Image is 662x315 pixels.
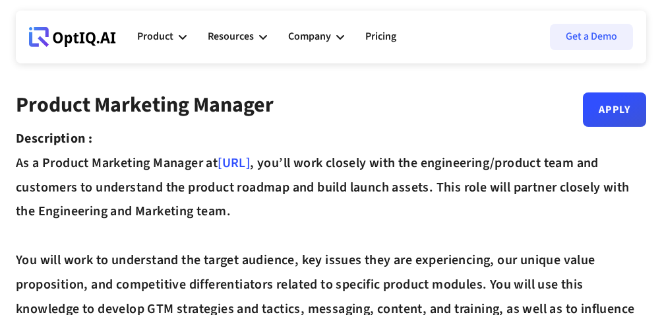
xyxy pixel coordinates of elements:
[29,17,116,57] a: Webflow Homepage
[288,28,331,46] div: Company
[137,28,173,46] div: Product
[208,28,254,46] div: Resources
[16,92,274,127] div: Product Marketing Manager
[218,154,250,172] a: [URL]
[16,129,92,148] strong: Description :
[29,46,30,47] div: Webflow Homepage
[583,92,646,127] a: Apply
[550,24,633,50] a: Get a Demo
[365,17,396,57] a: Pricing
